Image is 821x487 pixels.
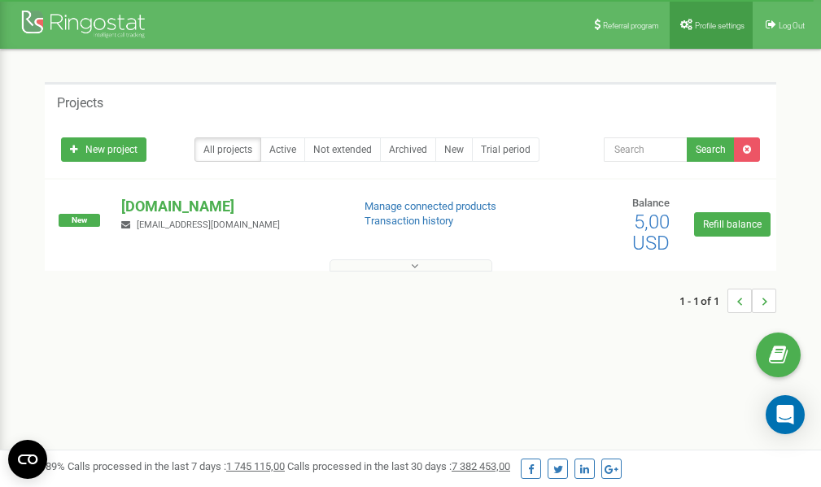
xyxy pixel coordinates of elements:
a: Transaction history [365,215,453,227]
a: Active [260,137,305,162]
u: 7 382 453,00 [452,460,510,472]
span: Referral program [603,21,659,30]
input: Search [604,137,688,162]
a: Not extended [304,137,381,162]
span: Log Out [779,21,805,30]
span: [EMAIL_ADDRESS][DOMAIN_NAME] [137,220,280,230]
a: Refill balance [694,212,771,237]
div: Open Intercom Messenger [766,395,805,434]
a: All projects [194,137,261,162]
h5: Projects [57,96,103,111]
span: Profile settings [695,21,745,30]
u: 1 745 115,00 [226,460,285,472]
nav: ... [679,272,776,329]
a: New [435,137,473,162]
a: Manage connected products [365,200,496,212]
span: 5,00 USD [632,211,670,254]
button: Search [687,137,735,162]
span: New [59,214,100,227]
button: Open CMP widget [8,440,47,479]
a: Archived [380,137,436,162]
span: Calls processed in the last 30 days : [287,460,510,472]
a: Trial period [472,137,539,162]
p: [DOMAIN_NAME] [121,196,338,217]
span: Calls processed in the last 7 days : [68,460,285,472]
span: Balance [632,197,670,209]
a: New project [61,137,146,162]
span: 1 - 1 of 1 [679,289,727,313]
